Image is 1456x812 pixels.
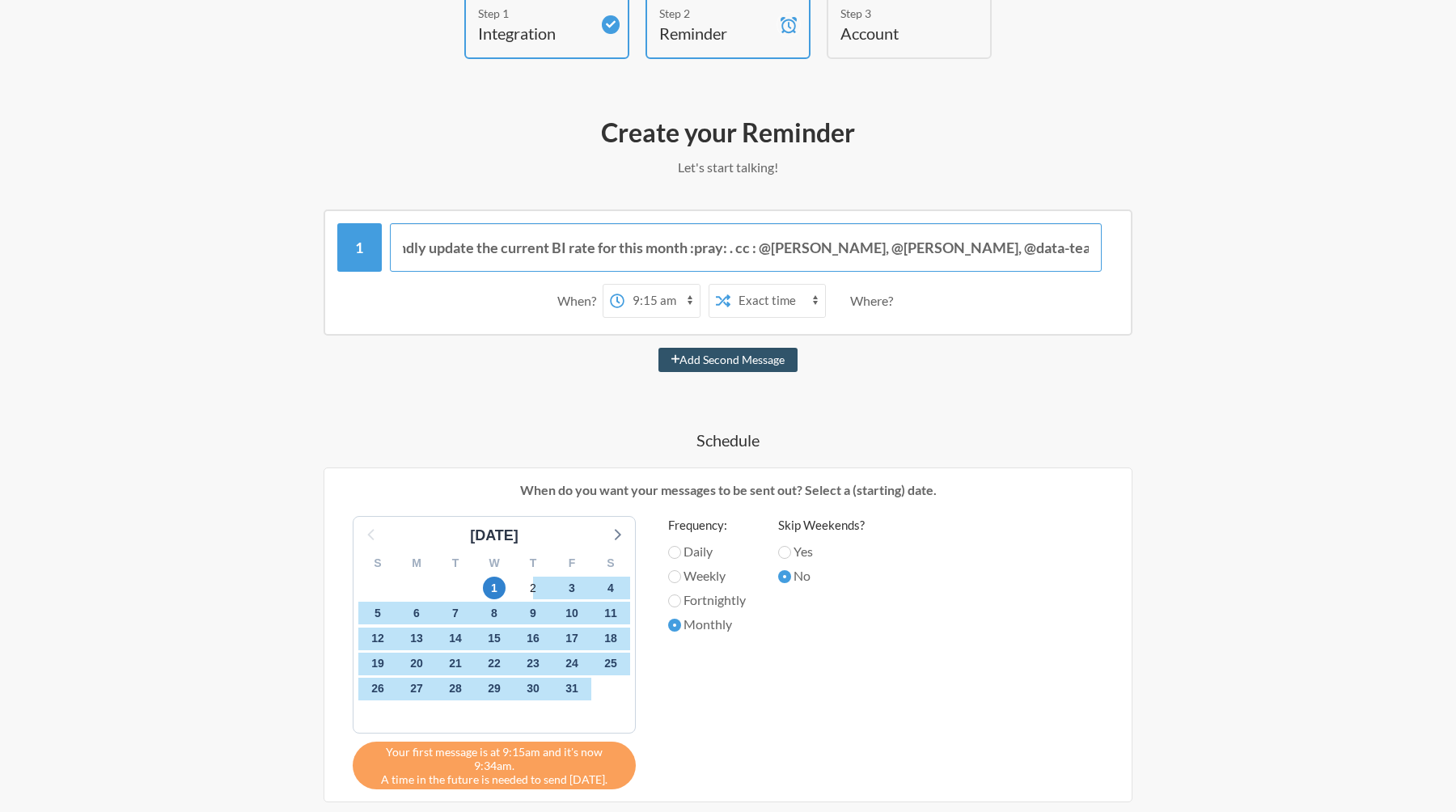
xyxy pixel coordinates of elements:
span: Sunday, November 16, 2025 [522,628,544,650]
div: S [358,551,397,576]
span: Sunday, November 23, 2025 [522,653,544,675]
label: No [778,566,865,586]
span: Sunday, November 30, 2025 [522,678,544,700]
div: Where? [850,284,899,318]
span: Tuesday, November 18, 2025 [599,628,622,650]
div: Step 3 [840,5,954,22]
span: Saturday, November 15, 2025 [483,628,506,650]
span: Wednesday, November 19, 2025 [366,653,389,675]
span: Thursday, November 20, 2025 [405,653,428,675]
input: Message [390,223,1103,272]
div: M [397,551,436,576]
span: Thursday, November 27, 2025 [405,678,428,700]
div: T [514,551,552,576]
span: Wednesday, November 12, 2025 [366,628,389,650]
span: Sunday, November 2, 2025 [522,577,544,599]
span: Saturday, November 8, 2025 [483,602,506,624]
div: S [591,551,630,576]
span: Wednesday, November 26, 2025 [366,678,389,700]
span: Monday, November 10, 2025 [561,602,583,624]
span: Saturday, November 29, 2025 [483,678,506,700]
span: Friday, November 7, 2025 [444,602,467,624]
label: Skip Weekends? [778,516,865,535]
p: Let's start talking! [259,158,1197,177]
span: Monday, December 1, 2025 [561,678,583,700]
h4: Integration [478,22,591,44]
label: Monthly [668,615,746,634]
input: Yes [778,546,791,559]
input: Fortnightly [668,594,681,607]
span: Sunday, November 9, 2025 [522,602,544,624]
p: When do you want your messages to be sent out? Select a (starting) date. [336,480,1120,500]
span: Friday, November 21, 2025 [444,653,467,675]
input: Weekly [668,570,681,583]
div: A time in the future is needed to send [DATE]. [353,742,636,789]
input: No [778,570,791,583]
span: Saturday, November 22, 2025 [483,653,506,675]
span: Wednesday, November 5, 2025 [366,602,389,624]
h4: Reminder [659,22,772,44]
span: Friday, November 14, 2025 [444,628,467,650]
span: Saturday, November 1, 2025 [483,577,506,599]
div: W [475,551,514,576]
div: T [436,551,475,576]
div: Step 1 [478,5,591,22]
span: Thursday, November 13, 2025 [405,628,428,650]
input: Daily [668,546,681,559]
h2: Create your Reminder [259,116,1197,150]
div: When? [557,284,603,318]
span: Friday, November 28, 2025 [444,678,467,700]
span: Your first message is at 9:15am and it's now 9:34am. [365,745,624,772]
label: Yes [778,542,865,561]
span: Monday, November 17, 2025 [561,628,583,650]
div: F [552,551,591,576]
button: Add Second Message [658,348,798,372]
label: Frequency: [668,516,746,535]
span: Thursday, November 6, 2025 [405,602,428,624]
label: Fortnightly [668,590,746,610]
h4: Schedule [259,429,1197,451]
h4: Account [840,22,954,44]
span: Tuesday, November 4, 2025 [599,577,622,599]
div: [DATE] [463,525,525,547]
label: Weekly [668,566,746,586]
span: Tuesday, November 11, 2025 [599,602,622,624]
input: Monthly [668,619,681,632]
label: Daily [668,542,746,561]
span: Monday, November 3, 2025 [561,577,583,599]
span: Tuesday, November 25, 2025 [599,653,622,675]
span: Monday, November 24, 2025 [561,653,583,675]
div: Step 2 [659,5,772,22]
